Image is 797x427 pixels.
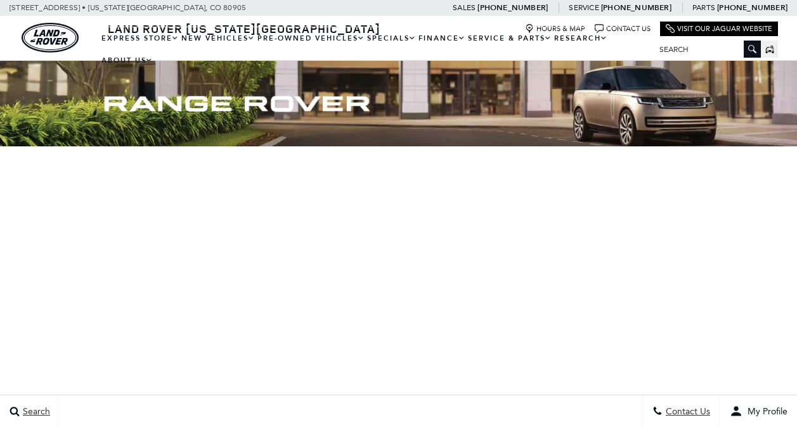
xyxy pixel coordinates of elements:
[553,27,609,49] a: Research
[100,27,650,72] nav: Main Navigation
[477,3,548,13] a: [PHONE_NUMBER]
[256,27,366,49] a: Pre-Owned Vehicles
[742,406,787,417] span: My Profile
[417,27,467,49] a: Finance
[100,27,180,49] a: EXPRESS STORE
[663,406,710,417] span: Contact Us
[366,27,417,49] a: Specials
[720,395,797,427] button: user-profile-menu
[22,23,79,53] a: land-rover
[100,49,154,72] a: About Us
[180,27,256,49] a: New Vehicles
[569,3,599,12] span: Service
[717,3,787,13] a: [PHONE_NUMBER]
[666,24,772,34] a: Visit Our Jaguar Website
[525,24,585,34] a: Hours & Map
[595,24,651,34] a: Contact Us
[467,27,553,49] a: Service & Parts
[20,406,50,417] span: Search
[453,3,476,12] span: Sales
[650,42,761,57] input: Search
[108,21,380,36] span: Land Rover [US_STATE][GEOGRAPHIC_DATA]
[100,21,388,36] a: Land Rover [US_STATE][GEOGRAPHIC_DATA]
[692,3,715,12] span: Parts
[601,3,671,13] a: [PHONE_NUMBER]
[22,23,79,53] img: Land Rover
[10,3,246,12] a: [STREET_ADDRESS] • [US_STATE][GEOGRAPHIC_DATA], CO 80905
